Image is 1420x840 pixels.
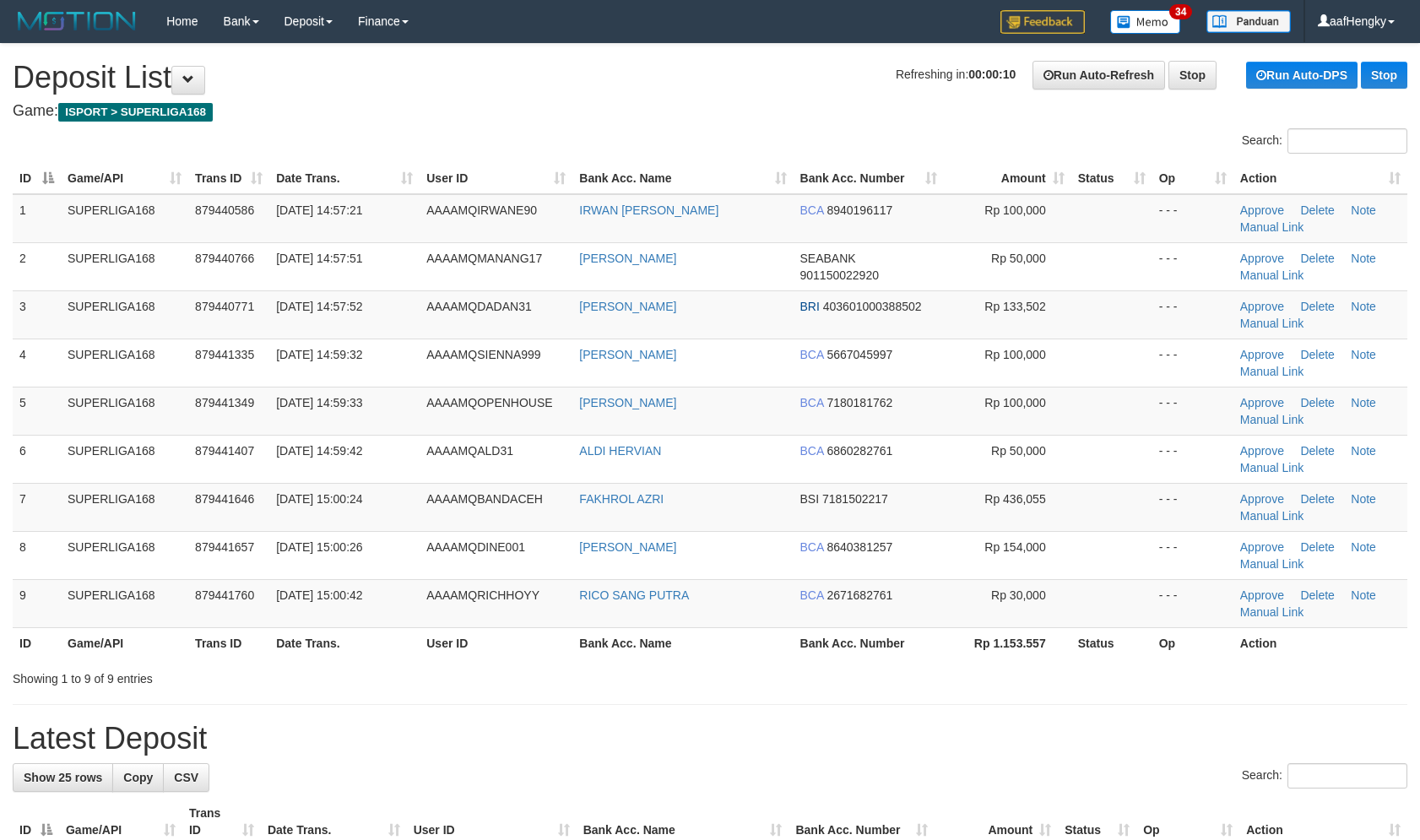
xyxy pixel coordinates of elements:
[13,103,1407,120] h4: Game:
[991,444,1046,458] span: Rp 50,000
[426,540,525,554] span: AAAAMQDINE001
[61,531,188,579] td: SUPERLIGA168
[1240,252,1284,265] a: Approve
[1246,62,1358,89] a: Run Auto-DPS
[1240,348,1284,361] a: Approve
[276,588,362,602] span: [DATE] 15:00:42
[1152,579,1233,627] td: - - -
[800,252,856,265] span: SEABANK
[61,387,188,435] td: SUPERLIGA168
[426,492,543,506] span: AAAAMQBANDACEH
[800,540,824,554] span: BCA
[269,627,420,658] th: Date Trans.
[1351,348,1376,361] a: Note
[13,763,113,792] a: Show 25 rows
[13,387,61,435] td: 5
[896,68,1016,81] span: Refreshing in:
[195,540,254,554] span: 879441657
[1240,605,1304,619] a: Manual Link
[13,61,1407,95] h1: Deposit List
[1240,461,1304,474] a: Manual Link
[1287,763,1407,789] input: Search:
[1240,220,1304,234] a: Manual Link
[579,300,676,313] a: [PERSON_NAME]
[1351,492,1376,506] a: Note
[276,203,362,217] span: [DATE] 14:57:21
[1300,300,1334,313] a: Delete
[1240,396,1284,409] a: Approve
[61,483,188,531] td: SUPERLIGA168
[1233,163,1407,194] th: Action: activate to sort column ascending
[276,348,362,361] span: [DATE] 14:59:32
[1240,444,1284,458] a: Approve
[1240,268,1304,282] a: Manual Link
[1240,588,1284,602] a: Approve
[800,268,879,282] span: Copy 901150022920 to clipboard
[991,588,1046,602] span: Rp 30,000
[1300,540,1334,554] a: Delete
[984,203,1045,217] span: Rp 100,000
[13,483,61,531] td: 7
[1240,509,1304,523] a: Manual Link
[420,163,572,194] th: User ID: activate to sort column ascending
[800,300,820,313] span: BRI
[1168,61,1217,89] a: Stop
[61,163,188,194] th: Game/API: activate to sort column ascending
[13,722,1407,756] h1: Latest Deposit
[1351,396,1376,409] a: Note
[61,242,188,290] td: SUPERLIGA168
[827,588,892,602] span: Copy 2671682761 to clipboard
[1351,540,1376,554] a: Note
[13,163,61,194] th: ID: activate to sort column descending
[1300,203,1334,217] a: Delete
[61,290,188,339] td: SUPERLIGA168
[123,771,153,784] span: Copy
[944,163,1071,194] th: Amount: activate to sort column ascending
[827,348,892,361] span: Copy 5667045997 to clipboard
[1351,588,1376,602] a: Note
[195,492,254,506] span: 879441646
[195,203,254,217] span: 879440586
[579,444,661,458] a: ALDI HERVIAN
[984,396,1045,409] span: Rp 100,000
[1300,348,1334,361] a: Delete
[276,492,362,506] span: [DATE] 15:00:24
[195,348,254,361] span: 879441335
[1300,492,1334,506] a: Delete
[195,300,254,313] span: 879440771
[794,627,944,658] th: Bank Acc. Number
[1351,300,1376,313] a: Note
[1242,763,1407,789] label: Search:
[991,252,1046,265] span: Rp 50,000
[1240,492,1284,506] a: Approve
[13,579,61,627] td: 9
[1240,365,1304,378] a: Manual Link
[1152,483,1233,531] td: - - -
[800,203,824,217] span: BCA
[24,771,102,784] span: Show 25 rows
[1110,10,1181,34] img: Button%20Memo.svg
[61,339,188,387] td: SUPERLIGA168
[1233,627,1407,658] th: Action
[968,68,1016,81] strong: 00:00:10
[269,163,420,194] th: Date Trans.: activate to sort column ascending
[13,435,61,483] td: 6
[1240,300,1284,313] a: Approve
[579,588,689,602] a: RICO SANG PUTRA
[61,627,188,658] th: Game/API
[822,492,888,506] span: Copy 7181502217 to clipboard
[1351,203,1376,217] a: Note
[1361,62,1407,89] a: Stop
[276,540,362,554] span: [DATE] 15:00:26
[800,588,824,602] span: BCA
[13,290,61,339] td: 3
[1000,10,1085,34] img: Feedback.jpg
[13,664,579,687] div: Showing 1 to 9 of 9 entries
[579,203,718,217] a: IRWAN [PERSON_NAME]
[1240,413,1304,426] a: Manual Link
[984,300,1045,313] span: Rp 133,502
[1240,203,1284,217] a: Approve
[426,348,540,361] span: AAAAMQSIENNA999
[195,588,254,602] span: 879441760
[276,252,362,265] span: [DATE] 14:57:51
